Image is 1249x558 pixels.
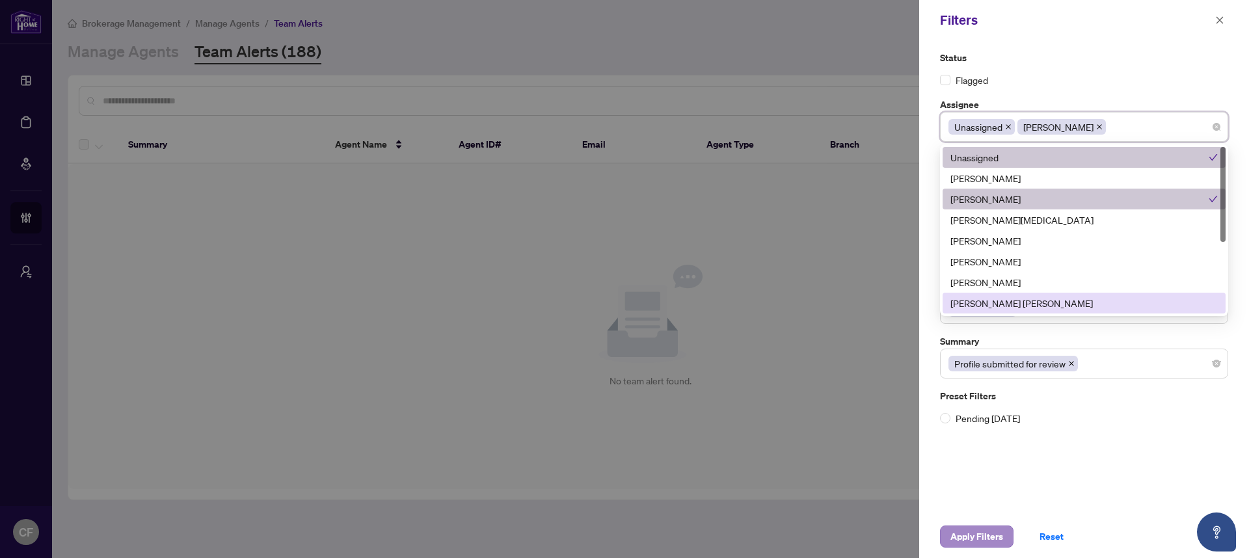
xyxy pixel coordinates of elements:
span: close-circle [1213,123,1220,131]
div: [PERSON_NAME] [950,171,1218,185]
span: Apply Filters [950,526,1003,547]
span: close [1068,360,1075,367]
span: Profile submitted for review [948,356,1078,371]
span: close [1215,16,1224,25]
span: check [1209,194,1218,204]
label: Summary [940,334,1228,349]
div: [PERSON_NAME] [950,233,1218,248]
label: Assignee [940,98,1228,112]
span: Flagged [956,73,988,87]
div: Lina Estrela [943,251,1226,272]
label: Preset Filters [940,389,1228,403]
span: Reset [1040,526,1064,547]
span: Pending [DATE] [950,411,1025,425]
span: Unassigned [948,119,1015,135]
div: Claudia Tao [943,209,1226,230]
button: Apply Filters [940,525,1014,548]
div: Filters [940,10,1211,30]
button: Reset [1029,525,1074,548]
div: Unassigned [950,150,1209,165]
span: close-circle [1213,360,1220,367]
div: Ananya Venugopal [943,168,1226,189]
span: Profile submitted for review [954,356,1066,371]
span: check [1209,153,1218,162]
div: [PERSON_NAME] [950,254,1218,269]
button: Open asap [1197,512,1236,551]
label: Status [940,51,1228,65]
div: [PERSON_NAME] [950,192,1209,206]
div: [PERSON_NAME][MEDICAL_DATA] [950,213,1218,227]
span: [PERSON_NAME] [1023,120,1094,134]
div: Maegan Mark [943,293,1226,313]
div: [PERSON_NAME] [PERSON_NAME] [950,296,1218,310]
div: Unassigned [943,147,1226,168]
span: close [1096,124,1103,130]
div: Linda Bujupi [943,272,1226,293]
div: Erika Cunanan [943,230,1226,251]
span: close [1005,124,1012,130]
div: Chantel Franks [943,189,1226,209]
span: Chantel Franks [1017,119,1106,135]
div: [PERSON_NAME] [950,275,1218,289]
span: Unassigned [954,120,1002,134]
